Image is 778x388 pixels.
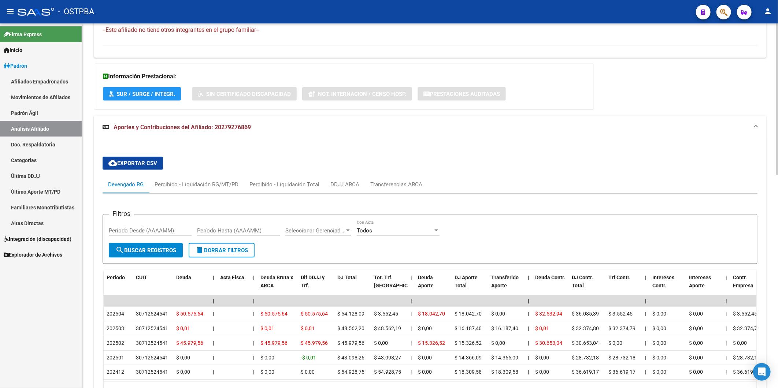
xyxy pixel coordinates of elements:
span: | [411,340,412,346]
span: $ 36.619,17 [733,369,760,375]
span: $ 45.979,56 [260,340,288,346]
span: $ 45.979,56 [301,340,328,346]
span: | [726,340,727,346]
span: | [726,298,727,304]
span: Seleccionar Gerenciador [285,227,345,234]
span: CUIT [136,275,147,280]
span: $ 43.098,27 [374,355,401,361]
span: | [213,369,214,375]
span: Deuda [176,275,191,280]
h3: Información Prestacional: [103,71,585,82]
span: $ 18.042,70 [455,311,482,317]
span: | [253,369,254,375]
div: 30712524541 [136,310,168,318]
span: $ 48.562,19 [374,325,401,331]
datatable-header-cell: Transferido Aporte [488,270,525,302]
span: | [411,311,412,317]
span: $ 50.575,64 [301,311,328,317]
datatable-header-cell: Deuda Contr. [532,270,569,302]
span: $ 48.562,20 [337,325,364,331]
span: Inicio [4,46,22,54]
span: $ 0,00 [652,369,666,375]
span: Prestaciones Auditadas [430,91,500,97]
span: $ 0,00 [176,355,190,361]
span: | [645,311,646,317]
span: $ 0,00 [491,340,505,346]
mat-expansion-panel-header: Aportes y Contribuciones del Afiliado: 20279276869 [94,116,766,139]
span: $ 0,00 [652,340,666,346]
span: $ 18.042,70 [418,311,445,317]
span: Borrar Filtros [195,247,248,254]
span: | [528,355,529,361]
span: $ 32.374,79 [608,325,636,331]
span: Padrón [4,62,27,70]
datatable-header-cell: Deuda Bruta x ARCA [258,270,298,302]
span: 202412 [107,369,124,375]
button: SUR / SURGE / INTEGR. [103,87,181,101]
div: Devengado RG [108,180,144,189]
div: DDJJ ARCA [330,180,359,189]
datatable-header-cell: DJ Aporte Total [452,270,488,302]
mat-icon: cloud_download [108,158,117,167]
span: $ 3.552,45 [733,311,757,317]
datatable-header-cell: DJ Total [334,270,371,302]
span: $ 0,00 [689,369,703,375]
button: Not. Internacion / Censo Hosp. [302,87,412,101]
datatable-header-cell: CUIT [133,270,173,302]
span: $ 0,00 [689,340,703,346]
span: $ 0,00 [535,355,549,361]
datatable-header-cell: | [723,270,730,302]
button: Prestaciones Auditadas [418,87,506,101]
span: Aportes y Contribuciones del Afiliado: 20279276869 [114,124,251,131]
span: | [253,325,254,331]
datatable-header-cell: Tot. Trf. Bruto [371,270,408,302]
span: Deuda Aporte [418,275,434,289]
span: Acta Fisca. [220,275,246,280]
span: 202503 [107,325,124,331]
span: | [253,275,255,280]
span: $ 54.928,75 [337,369,364,375]
div: Percibido - Liquidación RG/MT/PD [155,180,238,189]
button: Borrar Filtros [189,243,255,258]
span: 202502 [107,340,124,346]
span: Exportar CSV [108,160,157,167]
span: Período [107,275,125,280]
span: $ 32.374,79 [733,325,760,331]
span: 202504 [107,311,124,317]
span: | [645,355,646,361]
span: $ 14.366,09 [455,355,482,361]
span: | [411,298,412,304]
span: | [213,325,214,331]
span: Deuda Bruta x ARCA [260,275,293,289]
mat-icon: menu [6,7,15,16]
span: Tot. Trf. [GEOGRAPHIC_DATA] [374,275,424,289]
span: | [411,369,412,375]
span: | [253,298,255,304]
span: $ 43.098,26 [337,355,364,361]
span: | [213,311,214,317]
span: | [253,311,254,317]
span: $ 50.575,64 [176,311,203,317]
datatable-header-cell: Intereses Aporte [686,270,723,302]
span: $ 0,01 [260,325,274,331]
span: | [213,340,214,346]
span: $ 0,00 [689,325,703,331]
span: | [253,355,254,361]
span: $ 0,01 [535,325,549,331]
span: $ 16.187,40 [455,325,482,331]
span: $ 50.575,64 [260,311,288,317]
span: $ 32.374,80 [572,325,599,331]
span: $ 0,00 [418,325,432,331]
span: | [645,369,646,375]
span: DJ Total [337,275,357,280]
span: Intereses Contr. [652,275,674,289]
datatable-header-cell: | [642,270,649,302]
span: $ 0,00 [535,369,549,375]
datatable-header-cell: Acta Fisca. [217,270,250,302]
button: Buscar Registros [109,243,183,258]
span: Contr. Empresa [733,275,753,289]
span: | [528,298,529,304]
datatable-header-cell: Dif DDJJ y Trf. [298,270,334,302]
div: 30712524541 [136,354,168,362]
span: $ 0,00 [652,325,666,331]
